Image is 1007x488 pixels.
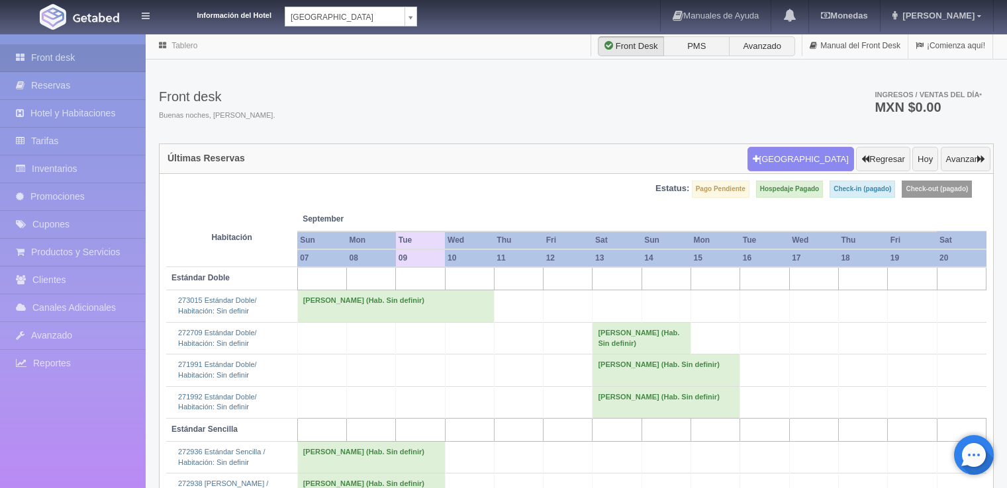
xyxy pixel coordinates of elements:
th: Mon [691,231,740,249]
span: September [303,214,391,225]
label: Avanzado [729,36,795,56]
b: Estándar Sencilla [171,425,238,434]
td: [PERSON_NAME] (Hab. Sin definir) [593,354,740,386]
h3: Front desk [159,89,275,104]
span: Buenas noches, [PERSON_NAME]. [159,110,275,121]
h3: MXN $0.00 [875,101,982,114]
th: 15 [691,249,740,267]
a: 271992 Estándar Doble/Habitación: Sin definir [178,393,257,411]
th: Sat [937,231,986,249]
th: 13 [593,249,642,267]
a: Manual del Front Desk [802,33,908,59]
th: Thu [494,231,543,249]
label: PMS [663,36,730,56]
span: [GEOGRAPHIC_DATA] [291,7,399,27]
th: 11 [494,249,543,267]
th: 07 [297,249,346,267]
a: 273015 Estándar Doble/Habitación: Sin definir [178,296,257,315]
td: [PERSON_NAME] (Hab. Sin definir) [297,290,494,322]
label: Front Desk [598,36,664,56]
button: Hoy [912,147,938,172]
th: 20 [937,249,986,267]
th: Thu [838,231,887,249]
button: Avanzar [941,147,990,172]
th: Tue [740,231,789,249]
a: 271991 Estándar Doble/Habitación: Sin definir [178,360,257,379]
th: 19 [888,249,937,267]
strong: Habitación [211,233,252,242]
a: 272709 Estándar Doble/Habitación: Sin definir [178,329,257,347]
label: Hospedaje Pagado [756,181,823,198]
th: Fri [544,231,593,249]
th: 12 [544,249,593,267]
label: Estatus: [655,183,689,195]
label: Check-out (pagado) [902,181,972,198]
span: Ingresos / Ventas del día [875,91,982,99]
th: Wed [789,231,838,249]
td: [PERSON_NAME] (Hab. Sin definir) [593,386,740,418]
td: [PERSON_NAME] (Hab. Sin definir) [593,322,691,354]
th: 16 [740,249,789,267]
th: Fri [888,231,937,249]
b: Monedas [821,11,867,20]
th: Sat [593,231,642,249]
th: 09 [396,249,445,267]
img: Getabed [73,13,119,22]
b: Estándar Doble [171,273,230,282]
a: [GEOGRAPHIC_DATA] [285,7,417,26]
th: Sun [297,231,346,249]
td: [PERSON_NAME] (Hab. Sin definir) [297,442,445,473]
label: Pago Pendiente [692,181,749,198]
th: 17 [789,249,838,267]
button: Regresar [856,147,910,172]
a: Tablero [171,41,197,50]
th: Mon [346,231,395,249]
h4: Últimas Reservas [168,153,245,163]
th: Wed [445,231,494,249]
img: Getabed [40,4,66,30]
th: Sun [642,231,691,249]
th: 08 [346,249,395,267]
th: Tue [396,231,445,249]
button: [GEOGRAPHIC_DATA] [747,147,854,172]
span: [PERSON_NAME] [899,11,975,20]
th: 14 [642,249,691,267]
th: 18 [838,249,887,267]
a: 272936 Estándar Sencilla /Habitación: Sin definir [178,448,265,466]
a: ¡Comienza aquí! [908,33,992,59]
label: Check-in (pagado) [830,181,895,198]
dt: Información del Hotel [166,7,271,21]
th: 10 [445,249,494,267]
